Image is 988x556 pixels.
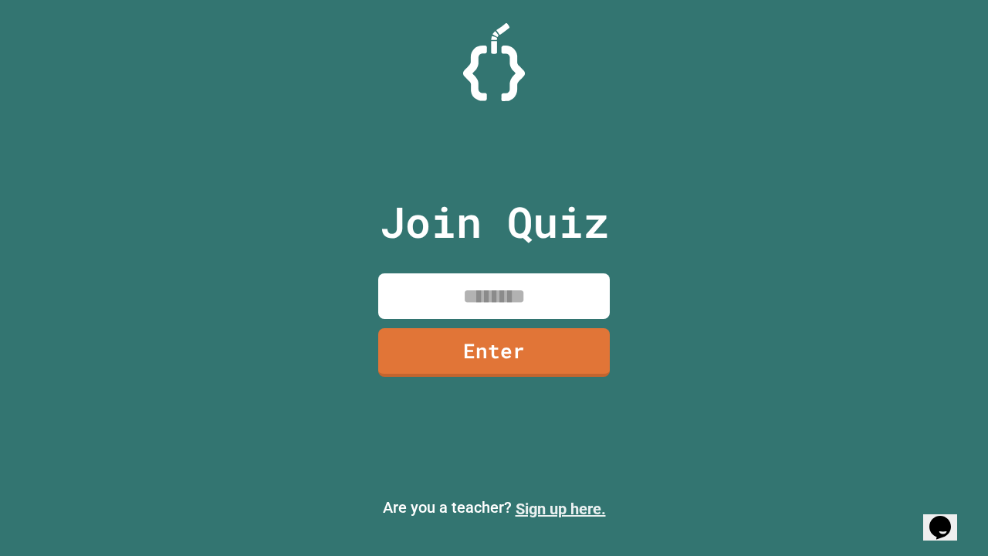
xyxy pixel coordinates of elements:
img: Logo.svg [463,23,525,101]
a: Sign up here. [516,500,606,518]
p: Join Quiz [380,190,609,254]
iframe: chat widget [923,494,973,541]
a: Enter [378,328,610,377]
p: Are you a teacher? [12,496,976,520]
